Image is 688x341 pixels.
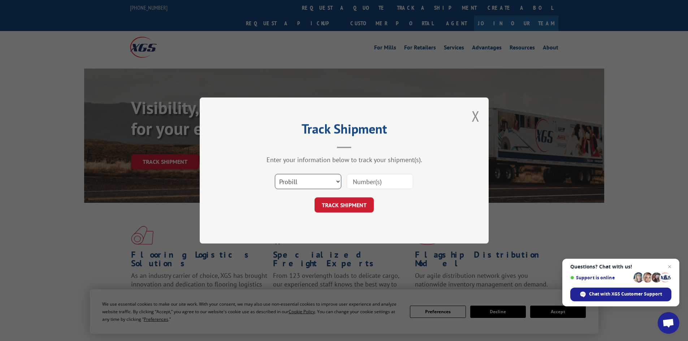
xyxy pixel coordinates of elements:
[570,264,671,270] span: Questions? Chat with us!
[658,312,679,334] div: Open chat
[236,156,453,164] div: Enter your information below to track your shipment(s).
[589,291,662,297] span: Chat with XGS Customer Support
[570,288,671,301] div: Chat with XGS Customer Support
[665,262,674,271] span: Close chat
[315,197,374,213] button: TRACK SHIPMENT
[347,174,413,189] input: Number(s)
[236,124,453,137] h2: Track Shipment
[570,275,631,280] span: Support is online
[472,106,480,126] button: Close modal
